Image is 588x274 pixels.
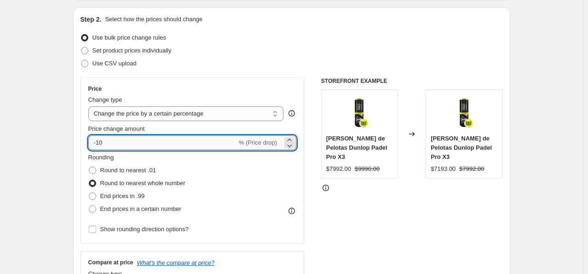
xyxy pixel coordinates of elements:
[88,96,122,103] span: Change type
[88,125,145,132] span: Price change amount
[81,15,102,24] h2: Step 2.
[459,164,484,174] strike: $7992.00
[341,94,378,131] img: 1712683451363-MK6IYTSP7Q-1-1_80x.jpg
[100,192,145,199] span: End prices in .99
[100,205,181,212] span: End prices in a certain number
[287,109,296,118] div: help
[326,135,387,160] span: [PERSON_NAME] de Pelotas Dunlop Padel Pro X3
[431,164,455,174] div: $7193.00
[326,164,351,174] div: $7992.00
[88,259,133,266] h3: Compare at price
[446,94,483,131] img: 1712683451363-MK6IYTSP7Q-1-1_80x.jpg
[92,47,172,54] span: Set product prices individually
[431,135,492,160] span: [PERSON_NAME] de Pelotas Dunlop Padel Pro X3
[92,34,166,41] span: Use bulk price change rules
[88,135,237,150] input: -15
[88,154,114,161] span: Rounding
[321,77,503,85] h6: STOREFRONT EXAMPLE
[100,167,156,174] span: Round to nearest .01
[100,180,185,187] span: Round to nearest whole number
[239,139,277,146] span: % (Price drop)
[92,60,137,67] span: Use CSV upload
[88,85,102,93] h3: Price
[105,15,202,24] p: Select how the prices should change
[137,259,215,266] button: What's the compare at price?
[355,164,380,174] strike: $9990.00
[100,226,189,233] span: Show rounding direction options?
